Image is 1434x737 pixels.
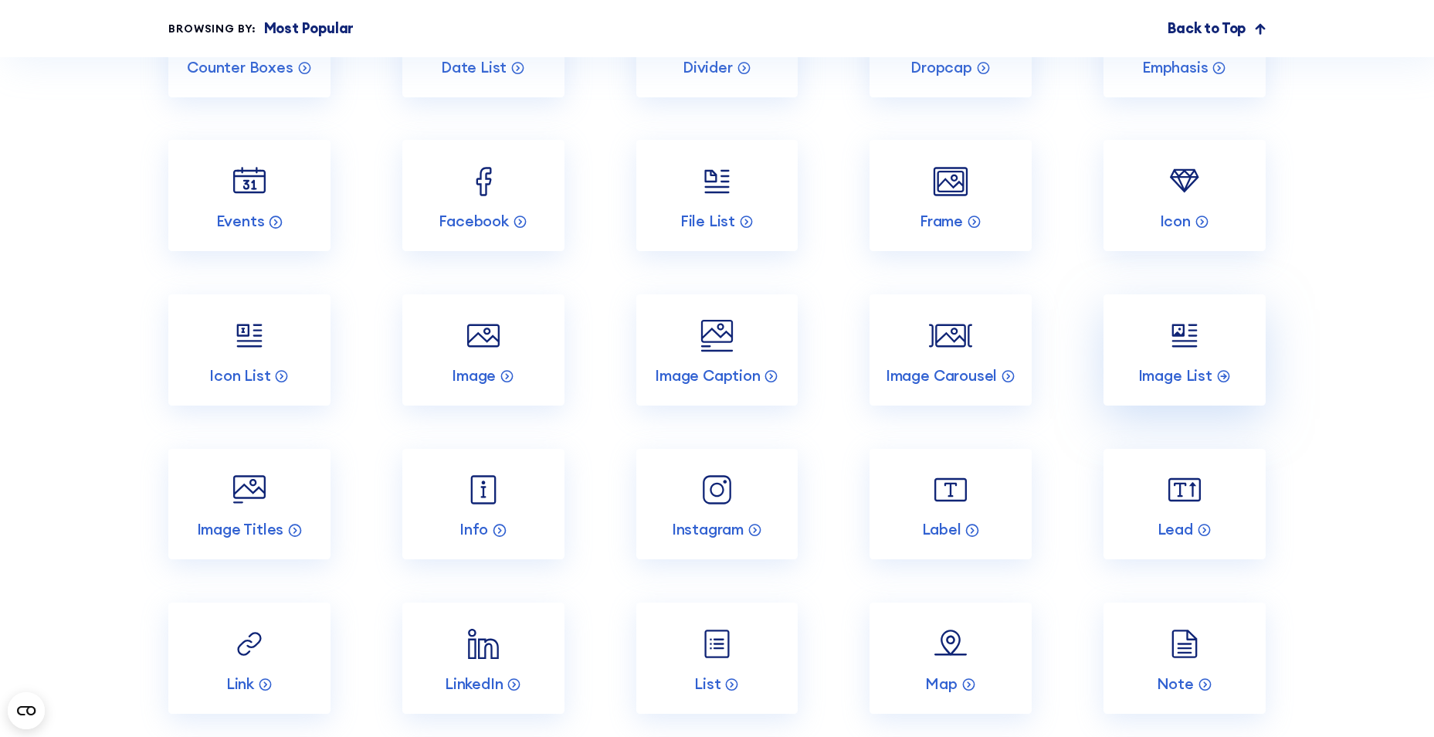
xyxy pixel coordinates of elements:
a: Events [168,140,331,251]
a: Image Titles [168,449,331,560]
button: Open CMP widget [8,692,45,729]
img: Icon [1163,160,1206,203]
img: Map [929,623,972,666]
a: Map [870,603,1032,714]
p: Back to Top [1168,18,1246,39]
img: Image Carousel [929,314,972,358]
p: LinkedIn [445,674,503,694]
img: Label [929,468,972,511]
p: Date List [441,58,507,77]
div: Browsing by: [168,21,256,37]
a: Image Carousel [870,294,1032,406]
a: Instagram [636,449,798,560]
p: Lead [1158,520,1193,539]
a: Info [402,449,564,560]
a: Label [870,449,1032,560]
p: Label [922,520,961,539]
p: List [694,674,720,694]
a: File List [636,140,798,251]
img: Image Caption [696,314,739,358]
iframe: Chat Widget [1156,558,1434,737]
a: Image [402,294,564,406]
img: LinkedIn [462,623,505,666]
p: Icon [1160,212,1191,231]
a: Icon List [168,294,331,406]
a: Frame [870,140,1032,251]
p: Map [925,674,957,694]
p: Instagram [672,520,744,539]
a: Image List [1103,294,1266,406]
p: Image List [1138,366,1212,385]
img: File List [696,160,739,203]
img: Lead [1163,468,1206,511]
a: Lead [1103,449,1266,560]
a: Note [1103,603,1266,714]
a: Back to Top [1168,18,1265,39]
a: List [636,603,798,714]
img: Instagram [696,468,739,511]
img: Events [228,160,271,203]
a: Image Caption [636,294,798,406]
img: Facebook [462,160,505,203]
a: Facebook [402,140,564,251]
img: Info [462,468,505,511]
a: Link [168,603,331,714]
p: Dropcap [910,58,972,77]
p: Frame [920,212,963,231]
a: Icon [1103,140,1266,251]
img: Icon List [228,314,271,358]
p: Info [459,520,488,539]
img: Image Titles [228,468,271,511]
p: File List [680,212,735,231]
p: Image Titles [197,520,284,539]
img: Image [462,314,505,358]
p: Image Carousel [886,366,997,385]
p: Events [216,212,265,231]
p: Facebook [439,212,508,231]
p: Icon List [209,366,270,385]
a: LinkedIn [402,603,564,714]
p: Most Popular [264,18,354,39]
p: Counter Boxes [187,58,293,77]
img: Frame [929,160,972,203]
p: Image Caption [655,366,760,385]
img: Image List [1163,314,1206,358]
p: Divider [683,58,733,77]
img: List [696,623,739,666]
p: Image [452,366,496,385]
img: Link [228,623,271,666]
p: Link [226,674,254,694]
p: Emphasis [1142,58,1208,77]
